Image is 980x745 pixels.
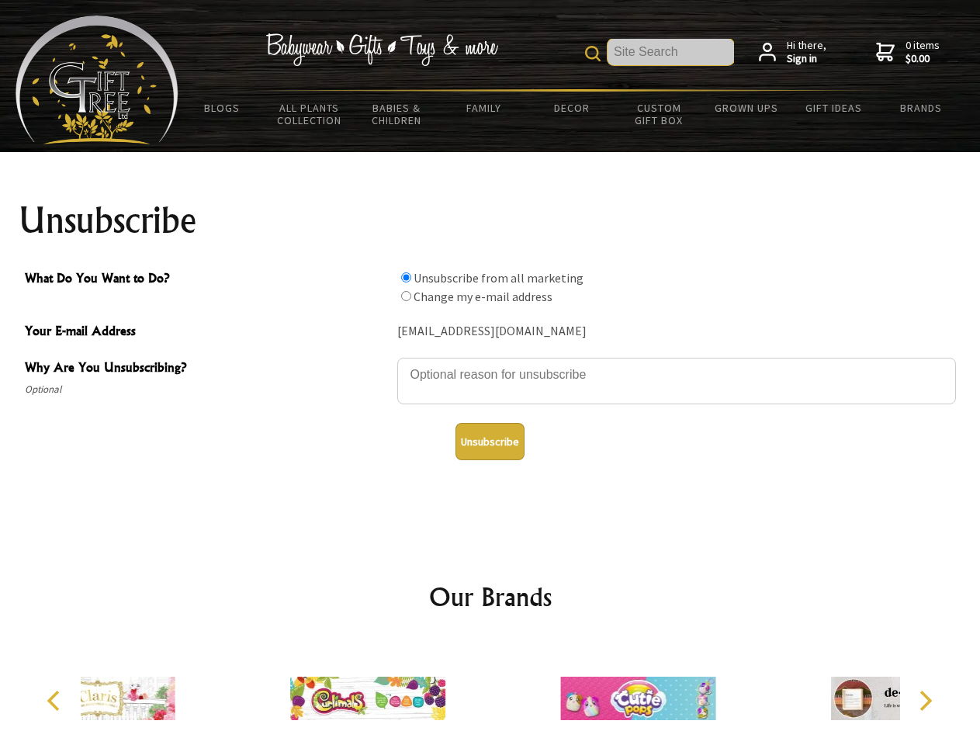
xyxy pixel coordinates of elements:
[528,92,615,124] a: Decor
[401,272,411,282] input: What Do You Want to Do?
[25,358,390,380] span: Why Are You Unsubscribing?
[16,16,178,144] img: Babyware - Gifts - Toys and more...
[608,39,734,65] input: Site Search
[906,38,940,66] span: 0 items
[401,291,411,301] input: What Do You Want to Do?
[353,92,441,137] a: Babies & Children
[25,380,390,399] span: Optional
[414,289,552,304] label: Change my e-mail address
[414,270,583,286] label: Unsubscribe from all marketing
[790,92,878,124] a: Gift Ideas
[178,92,266,124] a: BLOGS
[31,578,950,615] h2: Our Brands
[265,33,498,66] img: Babywear - Gifts - Toys & more
[759,39,826,66] a: Hi there,Sign in
[878,92,965,124] a: Brands
[25,321,390,344] span: Your E-mail Address
[585,46,601,61] img: product search
[441,92,528,124] a: Family
[908,684,942,718] button: Next
[455,423,525,460] button: Unsubscribe
[266,92,354,137] a: All Plants Collection
[787,52,826,66] strong: Sign in
[787,39,826,66] span: Hi there,
[615,92,703,137] a: Custom Gift Box
[876,39,940,66] a: 0 items$0.00
[25,269,390,291] span: What Do You Want to Do?
[19,202,962,239] h1: Unsubscribe
[397,358,956,404] textarea: Why Are You Unsubscribing?
[397,320,956,344] div: [EMAIL_ADDRESS][DOMAIN_NAME]
[906,52,940,66] strong: $0.00
[702,92,790,124] a: Grown Ups
[39,684,73,718] button: Previous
